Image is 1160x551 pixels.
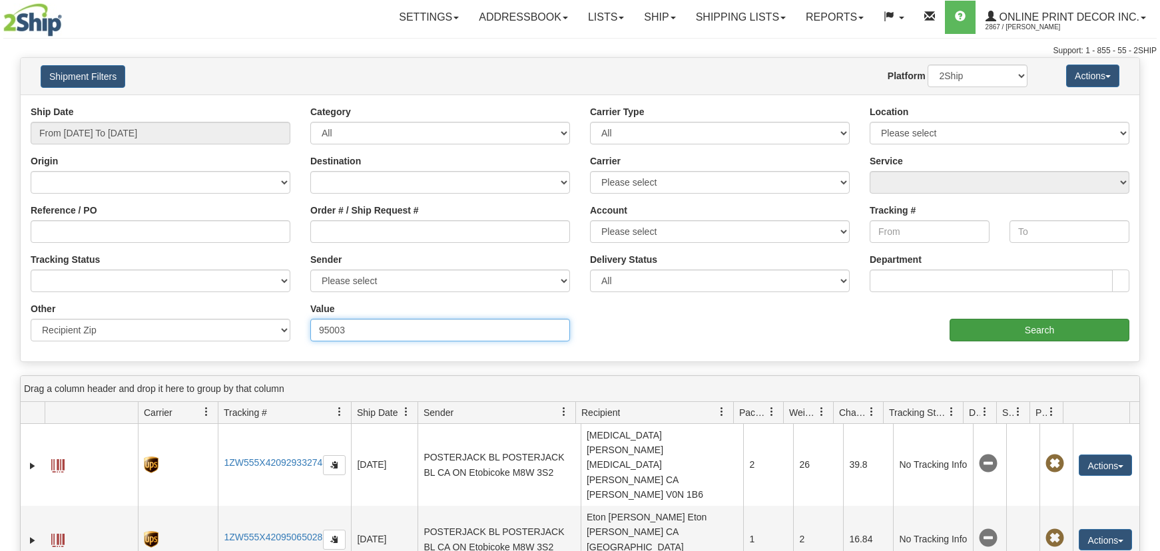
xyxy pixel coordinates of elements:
[51,528,65,549] a: Label
[796,1,874,34] a: Reports
[870,154,903,168] label: Service
[1040,401,1063,423] a: Pickup Status filter column settings
[974,401,996,423] a: Delivery Status filter column settings
[41,65,125,88] button: Shipment Filters
[1079,529,1132,550] button: Actions
[810,401,833,423] a: Weight filter column settings
[323,455,346,475] button: Copy to clipboard
[893,424,973,506] td: No Tracking Info
[395,401,418,423] a: Ship Date filter column settings
[739,406,767,419] span: Packages
[424,406,453,419] span: Sender
[996,11,1139,23] span: Online Print Decor Inc.
[1002,406,1014,419] span: Shipment Issues
[310,105,351,118] label: Category
[21,376,1139,402] div: grid grouping header
[789,406,817,419] span: Weight
[224,532,322,542] a: 1ZW555X42095065028
[686,1,796,34] a: Shipping lists
[26,534,39,547] a: Expand
[310,302,335,315] label: Value
[1045,529,1064,548] span: Pickup Not Assigned
[323,530,346,550] button: Copy to clipboard
[870,253,922,266] label: Department
[144,406,172,419] span: Carrier
[51,453,65,474] a: Label
[328,401,351,423] a: Tracking # filter column settings
[743,424,793,506] td: 2
[310,253,342,266] label: Sender
[760,401,783,423] a: Packages filter column settings
[1045,455,1064,473] span: Pickup Not Assigned
[860,401,883,423] a: Charge filter column settings
[31,253,100,266] label: Tracking Status
[224,406,267,419] span: Tracking #
[950,319,1129,341] input: Search
[31,154,58,168] label: Origin
[843,424,893,506] td: 39.8
[144,531,158,548] img: 8 - UPS
[888,69,926,83] label: Platform
[590,204,627,217] label: Account
[1010,220,1129,243] input: To
[870,220,990,243] input: From
[1079,455,1132,476] button: Actions
[711,401,733,423] a: Recipient filter column settings
[590,154,621,168] label: Carrier
[976,1,1156,34] a: Online Print Decor Inc. 2867 / [PERSON_NAME]
[581,406,620,419] span: Recipient
[31,105,74,118] label: Ship Date
[1007,401,1029,423] a: Shipment Issues filter column settings
[839,406,867,419] span: Charge
[195,401,218,423] a: Carrier filter column settings
[389,1,469,34] a: Settings
[469,1,578,34] a: Addressbook
[3,45,1157,57] div: Support: 1 - 855 - 55 - 2SHIP
[31,302,55,315] label: Other
[144,457,158,473] img: 8 - UPS
[940,401,963,423] a: Tracking Status filter column settings
[224,457,322,468] a: 1ZW555X42092933274
[310,204,419,217] label: Order # / Ship Request #
[1066,65,1119,87] button: Actions
[31,204,97,217] label: Reference / PO
[1035,406,1047,419] span: Pickup Status
[357,406,398,419] span: Ship Date
[26,459,39,472] a: Expand
[578,1,634,34] a: Lists
[310,154,361,168] label: Destination
[969,406,980,419] span: Delivery Status
[581,424,744,506] td: [MEDICAL_DATA][PERSON_NAME] [MEDICAL_DATA][PERSON_NAME] CA [PERSON_NAME] V0N 1B6
[590,253,657,266] label: Delivery Status
[418,424,581,506] td: POSTERJACK BL POSTERJACK BL CA ON Etobicoke M8W 3S2
[553,401,575,423] a: Sender filter column settings
[979,455,998,473] span: No Tracking Info
[889,406,947,419] span: Tracking Status
[979,529,998,548] span: No Tracking Info
[590,105,644,118] label: Carrier Type
[3,3,62,37] img: logo2867.jpg
[634,1,685,34] a: Ship
[870,204,916,217] label: Tracking #
[986,21,1085,34] span: 2867 / [PERSON_NAME]
[870,105,908,118] label: Location
[351,424,418,506] td: [DATE]
[793,424,843,506] td: 26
